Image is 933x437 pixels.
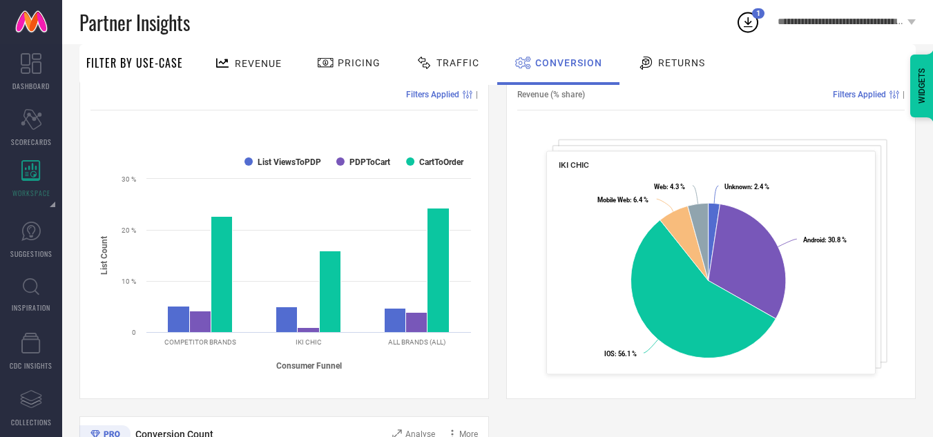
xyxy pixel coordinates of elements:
[388,338,445,346] text: ALL BRANDS (ALL)
[132,329,136,336] text: 0
[99,236,109,275] tspan: List Count
[756,9,760,18] span: 1
[122,278,136,285] text: 10 %
[11,417,52,427] span: COLLECTIONS
[658,57,705,68] span: Returns
[10,360,52,371] span: CDC INSIGHTS
[803,236,825,244] tspan: Android
[654,183,685,191] text: : 4.3 %
[349,157,390,167] text: PDPToCart
[12,302,50,313] span: INSPIRATION
[724,183,769,191] text: : 2.4 %
[559,160,589,170] span: IKI CHIC
[476,90,478,99] span: |
[833,90,886,99] span: Filters Applied
[517,90,585,99] span: Revenue (% share)
[535,57,602,68] span: Conversion
[122,175,136,183] text: 30 %
[12,81,50,91] span: DASHBOARD
[597,196,630,204] tspan: Mobile Web
[122,226,136,234] text: 20 %
[724,183,751,191] tspan: Unknown
[654,183,666,191] tspan: Web
[11,137,52,147] span: SCORECARDS
[10,249,52,259] span: SUGGESTIONS
[86,55,183,71] span: Filter By Use-Case
[235,58,282,69] span: Revenue
[338,57,381,68] span: Pricing
[604,350,637,358] text: : 56.1 %
[803,236,847,244] text: : 30.8 %
[406,90,459,99] span: Filters Applied
[258,157,321,167] text: List ViewsToPDP
[296,338,322,346] text: IKI CHIC
[436,57,479,68] span: Traffic
[597,196,648,204] text: : 6.4 %
[903,90,905,99] span: |
[12,188,50,198] span: WORKSPACE
[735,10,760,35] div: Open download list
[276,361,342,371] tspan: Consumer Funnel
[164,338,236,346] text: COMPETITOR BRANDS
[79,8,190,37] span: Partner Insights
[604,350,615,358] tspan: IOS
[419,157,464,167] text: CartToOrder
